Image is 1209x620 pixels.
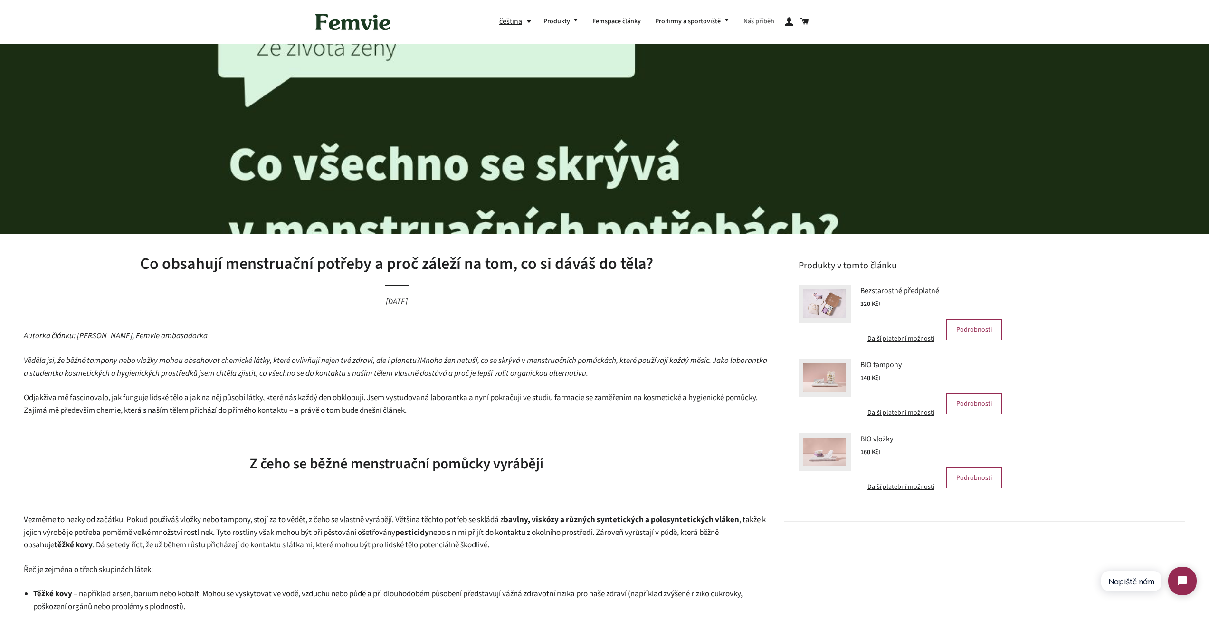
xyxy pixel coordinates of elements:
[860,448,882,457] span: 160 Kč
[33,588,743,612] span: – například arsen, barium nebo kobalt. Mohou se vyskytovat ve vodě, vzduchu nebo půdě a při dlouh...
[946,393,1002,414] a: Podrobnosti
[93,539,489,551] span: . Dá se tedy říct, že už během růstu přicházejí do kontaktu s látkami, které mohou být pro lidské...
[946,467,1002,488] a: Podrobnosti
[33,588,72,600] strong: Těžké kovy
[860,285,1002,310] a: Bezstarostné předplatné 320 Kč
[76,539,93,551] strong: kovy
[24,355,767,379] span: Mnoho žen netuší, co se skrývá v menstruačních pomůckách, které používají každý měsíc. Jako labor...
[799,260,1171,277] h3: Produkty v tomto článku
[499,15,536,28] button: čeština
[860,433,893,445] span: BIO vložky
[249,453,543,474] span: Z čeho se běžné menstruační pomůcky vyrábějí
[860,433,1002,458] a: BIO vložky 160 Kč
[860,285,939,297] span: Bezstarostné předplatné
[24,330,208,342] em: Autorka článku: [PERSON_NAME], Femvie ambasadorka
[585,10,648,34] a: Femspace články
[1092,559,1205,603] iframe: Tidio Chat
[386,296,408,307] time: [DATE]
[860,373,882,383] span: 140 Kč
[536,10,586,34] a: Produkty
[860,408,942,419] a: Další platební možnosti
[860,359,902,371] span: BIO tampony
[24,527,719,551] span: nebo s nimi přijít do kontaktu z okolního prostředí. Zároveň vyrůstají v půdě, která běžně obsahuje
[504,514,739,525] strong: bavlny, viskózy a různých syntetických a polosyntetických vláken
[24,514,766,538] span: , takže k jejich výrobě je potřeba poměrně velké množství rostlinek. Tyto rostliny však mohou být...
[860,299,882,309] span: 320 Kč
[648,10,736,34] a: Pro firmy a sportoviště
[24,355,420,366] span: Věděla jsi, že běžné tampony nebo vložky mohou obsahovat chemické látky, které ovlivňují nejen tv...
[24,514,504,525] span: Vezměme to hezky od začátku. Pokud používáš vložky nebo tampony, stojí za to vědět, z čeho se vla...
[860,482,942,493] a: Další platební možnosti
[24,253,770,276] h1: Co obsahují menstruační potřeby a proč záleží na tom, co si dáváš do těla?
[310,7,396,37] img: Femvie
[24,392,758,416] span: Odjakživa mě fascinovalo, jak funguje lidské tělo a jak na něj působí látky, které nás každý den ...
[860,334,942,344] a: Další platební možnosti
[54,539,74,551] strong: těžké
[946,319,1002,340] a: Podrobnosti
[395,527,429,538] strong: pesticidy
[24,564,153,575] span: Řeč je zejména o třech skupinách látek:
[860,359,1002,384] a: BIO tampony 140 Kč
[736,10,781,34] a: Náš příběh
